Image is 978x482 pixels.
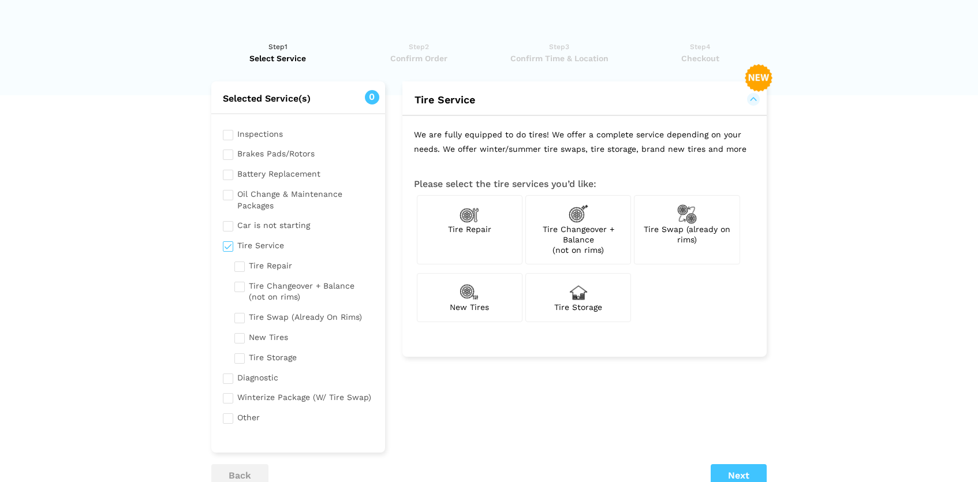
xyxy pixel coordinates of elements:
[633,53,767,64] span: Checkout
[414,93,755,107] button: Tire Service
[402,116,767,167] p: We are fully equipped to do tires! We offer a complete service depending on your needs. We offer ...
[633,41,767,64] a: Step4
[211,53,345,64] span: Select Service
[644,225,730,244] span: Tire Swap (already on rims)
[745,64,772,92] img: new-badge-2-48.png
[414,179,755,189] h3: Please select the tire services you’d like:
[448,225,491,234] span: Tire Repair
[352,53,486,64] span: Confirm Order
[543,225,614,255] span: Tire Changeover + Balance (not on rims)
[352,41,486,64] a: Step2
[211,41,345,64] a: Step1
[492,41,626,64] a: Step3
[554,302,602,312] span: Tire Storage
[211,93,385,104] h2: Selected Service(s)
[450,302,489,312] span: New Tires
[492,53,626,64] span: Confirm Time & Location
[365,90,379,104] span: 0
